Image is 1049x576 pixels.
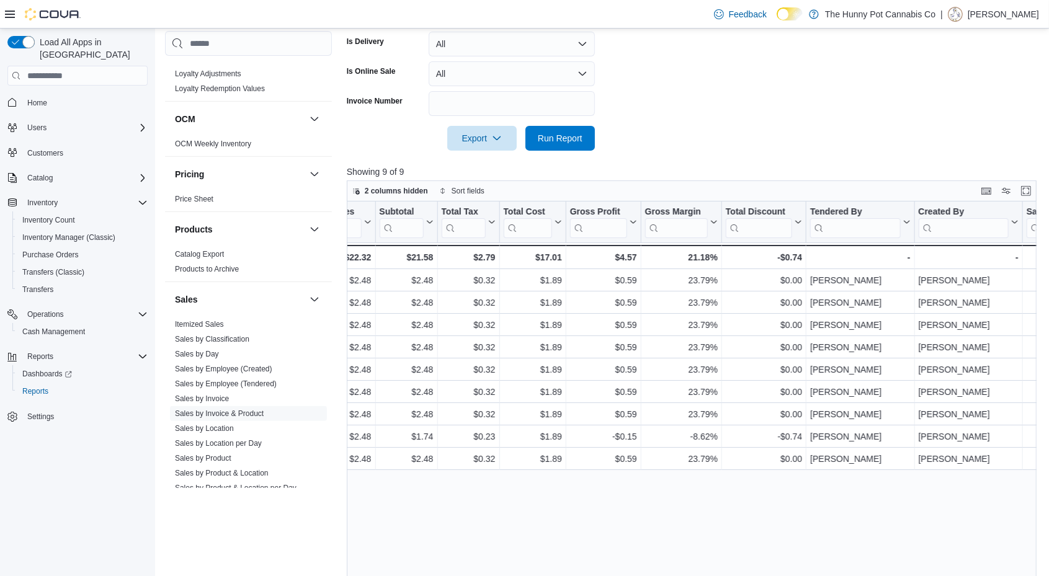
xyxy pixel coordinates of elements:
div: 23.79% [645,340,718,355]
a: Sales by Location [175,424,234,433]
div: $2.48 [379,452,433,467]
div: 23.79% [645,296,718,311]
a: Loyalty Adjustments [175,69,241,78]
div: [PERSON_NAME] [810,363,910,378]
button: Users [22,120,51,135]
div: 23.79% [645,363,718,378]
a: Itemized Sales [175,320,224,329]
a: Purchase Orders [17,247,84,262]
button: Transfers (Classic) [12,264,153,281]
div: $2.48 [379,363,433,378]
div: Total Tax [441,206,485,238]
div: Gross Sales [304,206,361,238]
p: The Hunny Pot Cannabis Co [825,7,935,22]
div: $0.59 [570,452,637,467]
div: [PERSON_NAME] [810,407,910,422]
a: Cash Management [17,324,90,339]
span: Home [22,94,148,110]
div: $1.89 [503,430,561,445]
div: $1.89 [503,385,561,400]
button: Total Tax [441,206,495,238]
button: Purchase Orders [12,246,153,264]
span: Users [22,120,148,135]
button: All [429,32,595,56]
span: Inventory Manager (Classic) [22,233,115,242]
div: [PERSON_NAME] [918,385,1018,400]
button: Pricing [307,167,322,182]
div: $2.48 [379,273,433,288]
div: $0.00 [726,318,802,333]
span: OCM Weekly Inventory [175,139,251,149]
div: OCM [165,136,332,156]
div: $1.89 [503,407,561,422]
span: Sales by Product & Location per Day [175,483,297,493]
div: $0.59 [570,407,637,422]
div: $0.59 [570,273,637,288]
span: Sales by Location [175,423,234,433]
div: $2.48 [304,385,371,400]
span: Price Sheet [175,194,213,204]
button: Created By [918,206,1018,238]
div: Gross Margin [645,206,708,218]
div: $0.32 [441,452,495,467]
span: Inventory Count [22,215,75,225]
div: Total Discount [726,206,792,238]
div: $2.48 [379,407,433,422]
div: $1.89 [503,363,561,378]
div: Subtotal [379,206,423,238]
div: $0.59 [570,296,637,311]
div: $1.89 [503,318,561,333]
div: 21.18% [645,250,718,265]
button: Enter fullscreen [1019,184,1033,198]
div: Loyalty [165,66,332,101]
div: Total Cost [503,206,551,218]
div: $0.23 [441,430,495,445]
div: $0.00 [726,363,802,378]
div: $2.48 [304,296,371,311]
div: $2.48 [304,452,371,467]
a: Transfers [17,282,58,297]
div: $1.89 [503,273,561,288]
a: Feedback [709,2,772,27]
div: $0.00 [726,385,802,400]
a: Catalog Export [175,250,224,259]
button: Customers [2,144,153,162]
div: $17.01 [503,250,561,265]
a: Home [22,95,52,110]
span: Sales by Employee (Tendered) [175,379,277,389]
p: | [940,7,943,22]
div: $0.32 [441,363,495,378]
div: $0.59 [570,318,637,333]
button: Inventory Count [12,211,153,229]
span: Customers [22,145,148,161]
button: Home [2,93,153,111]
span: Home [27,98,47,108]
div: $0.32 [441,296,495,311]
span: Transfers (Classic) [22,267,84,277]
div: Dillon Marquez [948,7,963,22]
button: Reports [2,348,153,365]
div: $0.00 [726,296,802,311]
button: OCM [175,113,305,125]
button: Reports [12,383,153,400]
div: $0.32 [441,407,495,422]
div: $21.58 [379,250,433,265]
a: Customers [22,146,68,161]
span: Purchase Orders [22,250,79,260]
button: Tendered By [810,206,910,238]
span: Cash Management [17,324,148,339]
div: 23.79% [645,452,718,467]
span: Sales by Product & Location [175,468,269,478]
div: $1.89 [503,340,561,355]
div: [PERSON_NAME] [918,452,1018,467]
div: $0.00 [726,452,802,467]
span: Products to Archive [175,264,239,274]
span: Reports [22,349,148,364]
div: -$0.74 [726,430,802,445]
span: Sales by Invoice & Product [175,409,264,419]
button: OCM [307,112,322,126]
div: 23.79% [645,318,718,333]
button: Sales [307,292,322,307]
div: $2.48 [379,318,433,333]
